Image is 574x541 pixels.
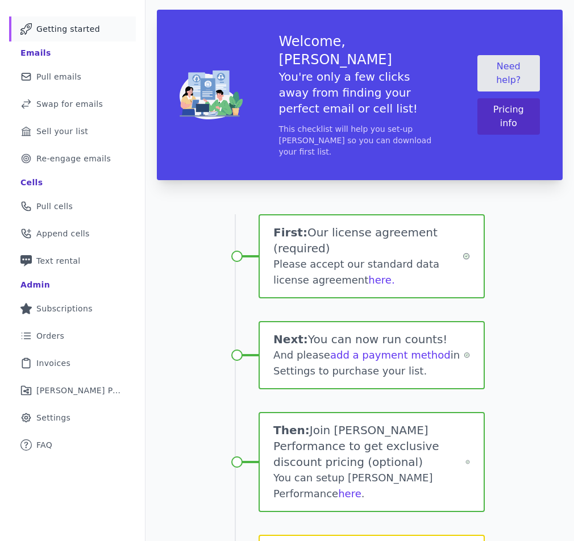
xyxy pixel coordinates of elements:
div: Emails [20,47,51,59]
span: Pull cells [36,201,73,212]
a: Pull emails [9,64,136,89]
span: Sell your list [36,126,88,137]
div: You can setup [PERSON_NAME] Performance . [273,470,465,502]
a: Append cells [9,221,136,246]
a: Re-engage emails [9,146,136,171]
span: FAQ [36,439,52,451]
span: First: [273,226,307,239]
span: Subscriptions [36,303,93,314]
div: And please in Settings to purchase your list. [273,347,464,379]
button: Pricing info [477,98,540,135]
span: [PERSON_NAME] Performance [36,385,122,396]
a: here [338,488,361,500]
div: Please accept our standard data license agreement [273,256,463,288]
h1: Join [PERSON_NAME] Performance to get exclusive discount pricing (optional) [273,422,465,470]
span: Invoices [36,357,70,369]
p: This checklist will help you set-up [PERSON_NAME] so you can download your first list. [279,123,441,157]
a: [PERSON_NAME] Performance [9,378,136,403]
h5: You're only a few clicks away from finding your perfect email or cell list! [279,69,441,116]
a: Subscriptions [9,296,136,321]
h1: Our license agreement (required) [273,224,463,256]
div: Cells [20,177,43,188]
a: Settings [9,405,136,430]
span: Orders [36,330,64,342]
a: FAQ [9,432,136,457]
a: add a payment method [330,349,451,361]
span: Next: [273,332,308,346]
span: Swap for emails [36,98,103,110]
span: Settings [36,412,70,423]
h3: Welcome, [PERSON_NAME] [279,32,441,69]
span: Then: [273,423,310,437]
span: Text rental [36,255,81,267]
a: Need help? [477,55,540,91]
span: Getting started [36,23,100,35]
span: Pull emails [36,71,81,82]
span: Re-engage emails [36,153,111,164]
a: Text rental [9,248,136,273]
img: img [180,70,243,120]
a: Pull cells [9,194,136,219]
a: Swap for emails [9,91,136,116]
a: Getting started [9,16,136,41]
h1: You can now run counts! [273,331,464,347]
span: Append cells [36,228,90,239]
a: Invoices [9,351,136,376]
a: Sell your list [9,119,136,144]
a: Orders [9,323,136,348]
div: Admin [20,279,50,290]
